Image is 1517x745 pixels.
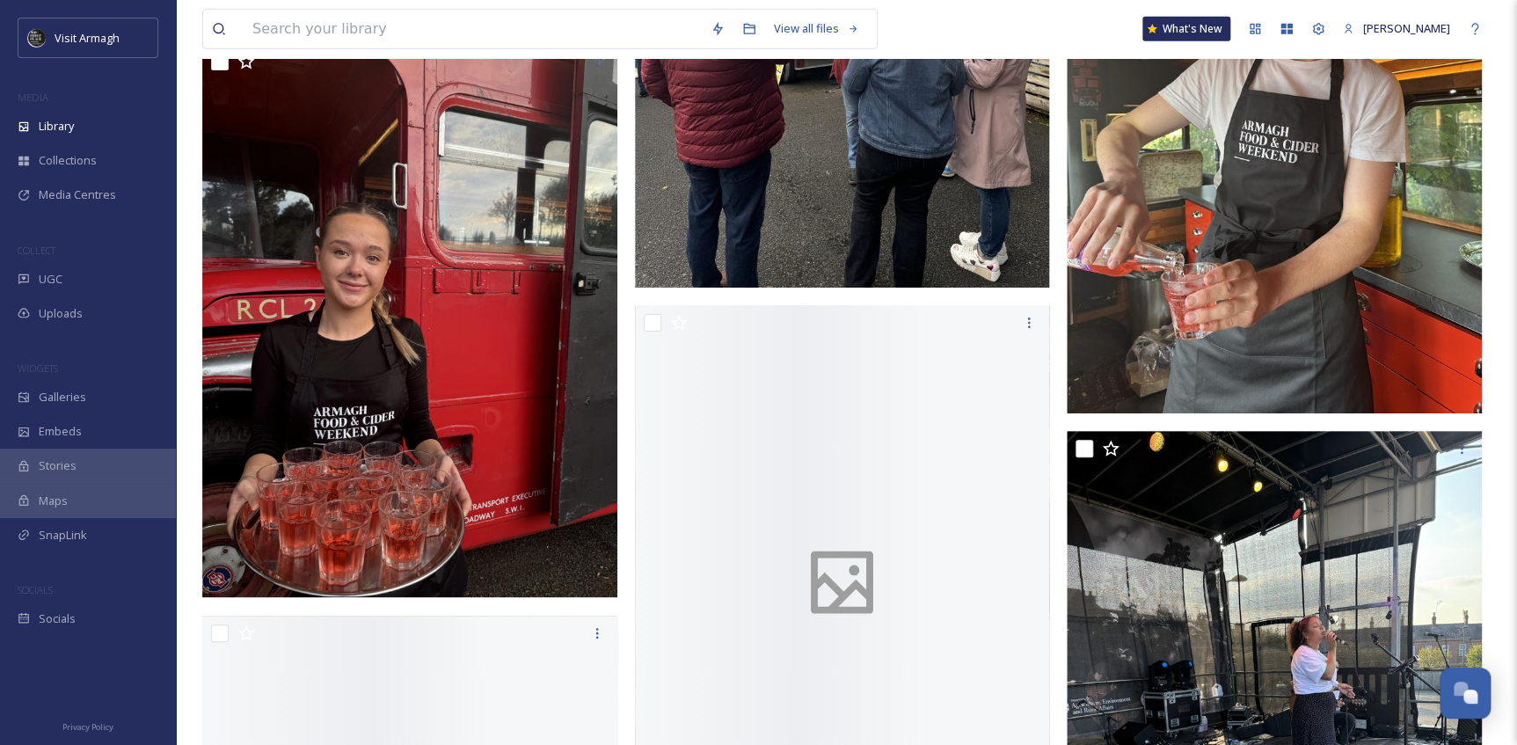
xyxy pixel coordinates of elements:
[1363,20,1450,36] span: [PERSON_NAME]
[39,152,97,169] span: Collections
[39,457,77,474] span: Stories
[244,10,702,48] input: Search your library
[1334,11,1459,46] a: [PERSON_NAME]
[39,610,76,627] span: Socials
[39,389,86,405] span: Galleries
[39,305,83,322] span: Uploads
[1440,668,1491,719] button: Open Chat
[18,91,48,104] span: MEDIA
[39,271,62,288] span: UGC
[18,244,55,257] span: COLLECT
[62,721,113,733] span: Privacy Policy
[62,715,113,736] a: Privacy Policy
[18,362,58,375] span: WIDGETS
[39,423,82,440] span: Embeds
[39,186,116,203] span: Media Centres
[18,583,53,596] span: SOCIALS
[28,29,46,47] img: THE-FIRST-PLACE-VISIT-ARMAGH.COM-BLACK.jpg
[39,493,68,509] span: Maps
[39,118,74,135] span: Library
[39,527,87,544] span: SnapLink
[1142,17,1230,41] a: What's New
[202,44,617,597] img: image005.jpeg
[55,30,120,46] span: Visit Armagh
[765,11,868,46] a: View all files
